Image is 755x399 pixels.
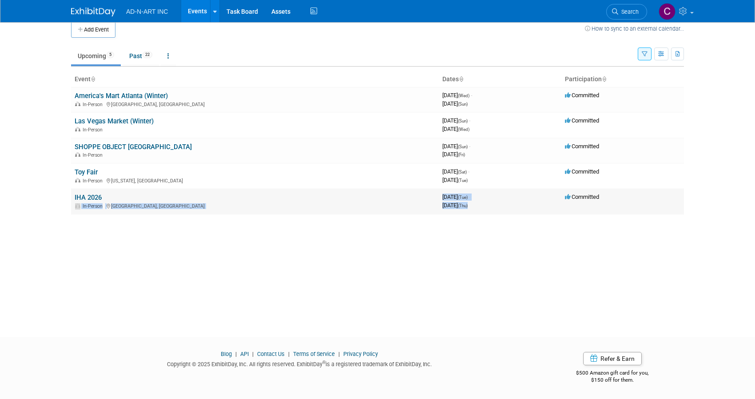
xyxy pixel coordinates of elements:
a: Las Vegas Market (Winter) [75,117,154,125]
span: [DATE] [442,194,470,200]
a: Sort by Event Name [91,75,95,83]
span: (Sun) [458,102,468,107]
a: Upcoming5 [71,47,121,64]
img: Cal Doroftei [659,3,676,20]
span: Committed [565,168,599,175]
span: Committed [565,117,599,124]
div: Copyright © 2025 ExhibitDay, Inc. All rights reserved. ExhibitDay is a registered trademark of Ex... [71,358,528,368]
img: In-Person Event [75,127,80,131]
span: In-Person [83,203,105,209]
span: (Tue) [458,178,468,183]
span: (Sat) [458,170,467,174]
span: In-Person [83,127,105,133]
span: In-Person [83,152,105,158]
span: (Thu) [458,203,468,208]
span: Search [618,8,639,15]
span: - [471,92,472,99]
span: - [468,168,469,175]
span: - [469,194,470,200]
span: [DATE] [442,117,470,124]
img: ExhibitDay [71,8,115,16]
span: (Fri) [458,152,465,157]
span: Committed [565,194,599,200]
span: In-Person [83,178,105,184]
div: [GEOGRAPHIC_DATA], [GEOGRAPHIC_DATA] [75,202,435,209]
span: [DATE] [442,92,472,99]
div: [US_STATE], [GEOGRAPHIC_DATA] [75,177,435,184]
span: | [233,351,239,357]
span: [DATE] [442,126,469,132]
span: AD-N-ART INC [126,8,168,15]
div: $150 off for them. [541,376,684,384]
a: Terms of Service [293,351,335,357]
span: | [250,351,256,357]
span: - [469,117,470,124]
a: Sort by Participation Type [602,75,606,83]
span: [DATE] [442,100,468,107]
a: SHOPPE OBJECT [GEOGRAPHIC_DATA] [75,143,192,151]
span: [DATE] [442,168,469,175]
button: Add Event [71,22,115,38]
a: Past22 [123,47,159,64]
a: Blog [221,351,232,357]
span: - [469,143,470,150]
span: (Tue) [458,195,468,200]
div: $500 Amazon gift card for you, [541,363,684,384]
span: In-Person [83,102,105,107]
a: IHA 2026 [75,194,102,201]
span: (Wed) [458,93,469,98]
a: API [240,351,249,357]
span: (Sun) [458,144,468,149]
span: [DATE] [442,202,468,209]
th: Dates [439,72,561,87]
sup: ® [322,360,326,365]
span: (Wed) [458,127,469,132]
a: How to sync to an external calendar... [585,25,684,32]
a: Sort by Start Date [459,75,463,83]
span: [DATE] [442,143,470,150]
img: In-Person Event [75,178,80,182]
span: (Sun) [458,119,468,123]
span: | [286,351,292,357]
span: 5 [107,51,114,58]
span: 22 [143,51,152,58]
span: [DATE] [442,151,465,158]
a: America's Mart Atlanta (Winter) [75,92,168,100]
a: Contact Us [257,351,285,357]
span: | [336,351,342,357]
a: Privacy Policy [343,351,378,357]
span: Committed [565,143,599,150]
a: Refer & Earn [583,352,642,365]
a: Toy Fair [75,168,98,176]
th: Event [71,72,439,87]
span: [DATE] [442,177,468,183]
div: [GEOGRAPHIC_DATA], [GEOGRAPHIC_DATA] [75,100,435,107]
a: Search [606,4,647,20]
img: In-Person Event [75,152,80,157]
span: Committed [565,92,599,99]
img: In-Person Event [75,203,80,208]
img: In-Person Event [75,102,80,106]
th: Participation [561,72,684,87]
